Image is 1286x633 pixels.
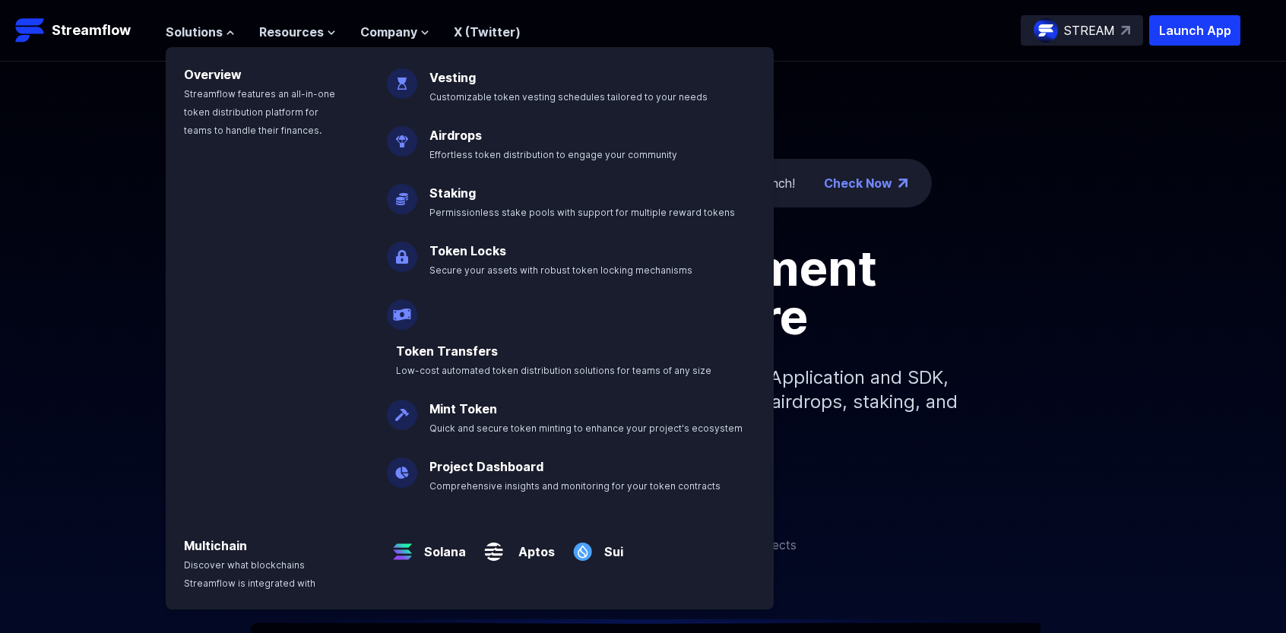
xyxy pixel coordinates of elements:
[429,70,476,85] a: Vesting
[1149,15,1240,46] button: Launch App
[598,530,623,561] a: Sui
[429,185,476,201] a: Staking
[429,91,708,103] span: Customizable token vesting schedules tailored to your needs
[898,179,907,188] img: top-right-arrow.png
[1021,15,1143,46] a: STREAM
[259,23,336,41] button: Resources
[360,23,429,41] button: Company
[387,388,417,430] img: Mint Token
[429,480,721,492] span: Comprehensive insights and monitoring for your token contracts
[418,530,466,561] a: Solana
[429,128,482,143] a: Airdrops
[1121,26,1130,35] img: top-right-arrow.svg
[387,229,417,272] img: Token Locks
[567,524,598,567] img: Sui
[166,23,235,41] button: Solutions
[387,445,417,488] img: Project Dashboard
[396,365,711,376] span: Low-cost automated token distribution solutions for teams of any size
[1034,18,1058,43] img: streamflow-logo-circle.png
[387,287,417,330] img: Payroll
[184,88,335,136] span: Streamflow features an all-in-one token distribution platform for teams to handle their finances.
[387,56,417,99] img: Vesting
[429,459,543,474] a: Project Dashboard
[396,343,498,359] a: Token Transfers
[387,114,417,157] img: Airdrops
[824,174,892,192] a: Check Now
[429,149,677,160] span: Effortless token distribution to engage your community
[509,530,555,561] a: Aptos
[184,559,315,589] span: Discover what blockchains Streamflow is integrated with
[429,243,506,258] a: Token Locks
[166,23,223,41] span: Solutions
[454,24,521,40] a: X (Twitter)
[478,524,509,567] img: Aptos
[387,524,418,567] img: Solana
[15,15,46,46] img: Streamflow Logo
[259,23,324,41] span: Resources
[429,207,735,218] span: Permissionless stake pools with support for multiple reward tokens
[387,172,417,214] img: Staking
[429,401,497,416] a: Mint Token
[184,67,242,82] a: Overview
[360,23,417,41] span: Company
[15,15,150,46] a: Streamflow
[1064,21,1115,40] p: STREAM
[52,20,131,41] p: Streamflow
[184,538,247,553] a: Multichain
[429,423,743,434] span: Quick and secure token minting to enhance your project's ecosystem
[429,264,692,276] span: Secure your assets with robust token locking mechanisms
